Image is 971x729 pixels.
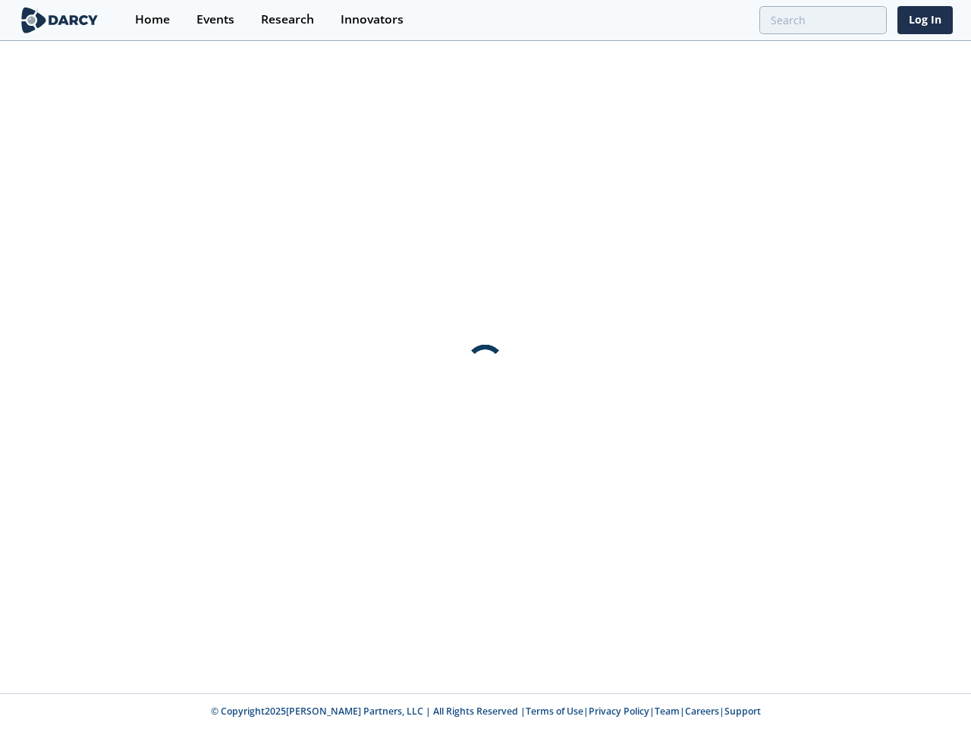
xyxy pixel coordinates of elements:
div: Research [261,14,314,26]
a: Log In [897,6,953,34]
a: Terms of Use [526,705,583,718]
div: Events [196,14,234,26]
a: Careers [685,705,719,718]
a: Privacy Policy [589,705,649,718]
img: logo-wide.svg [18,7,101,33]
input: Advanced Search [759,6,887,34]
p: © Copyright 2025 [PERSON_NAME] Partners, LLC | All Rights Reserved | | | | | [21,705,950,718]
div: Innovators [341,14,404,26]
a: Support [724,705,761,718]
div: Home [135,14,170,26]
a: Team [655,705,680,718]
